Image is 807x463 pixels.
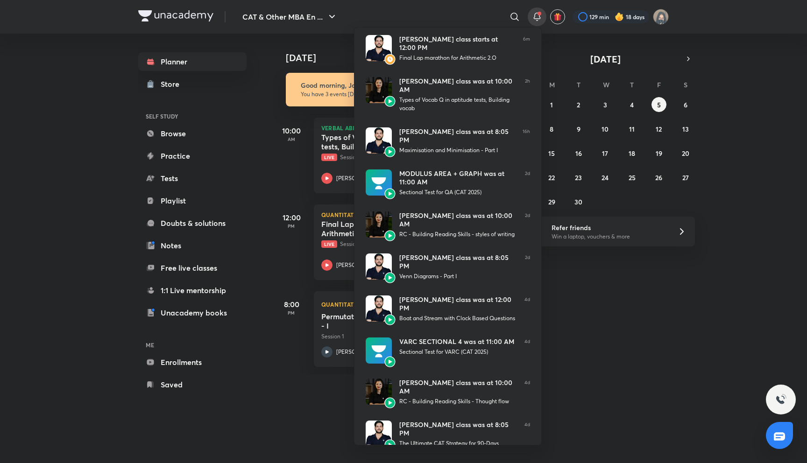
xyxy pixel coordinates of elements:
[354,413,541,455] a: AvatarAvatar[PERSON_NAME] class was at 8:05 PMThe Ultimate CAT Strategy for 90-Days4d
[354,288,541,330] a: AvatarAvatar[PERSON_NAME] class was at 12:00 PMBoat and Stream with Clock Based Questions4d
[399,54,516,62] div: Final Lap marathon for Arithmetic 2.O
[524,295,530,323] span: 4d
[366,421,392,447] img: Avatar
[384,272,396,283] img: Avatar
[523,127,530,154] span: 16h
[399,77,517,94] div: [PERSON_NAME] class was at 10:00 AM
[524,379,530,406] span: 4d
[384,54,396,65] img: Avatar
[523,35,530,62] span: 6m
[399,337,517,346] div: VARC SECTIONAL 4 was at 11:00 AM
[525,211,530,239] span: 2d
[366,337,392,364] img: Avatar
[354,162,541,204] a: AvatarAvatarMODULUS AREA + GRAPH was at 11:00 AMSectional Test for QA (CAT 2025)2d
[384,397,396,408] img: Avatar
[366,127,392,154] img: Avatar
[399,96,517,112] div: Types of Vocab Q in aptitude tests, Building vocab
[354,204,541,246] a: AvatarAvatar[PERSON_NAME] class was at 10:00 AMRC - Building Reading Skills - styles of writing2d
[384,230,396,241] img: Avatar
[399,272,517,281] div: Venn Diagrams - Part I
[366,295,392,322] img: Avatar
[399,397,517,406] div: RC - Building Reading Skills - Thought flow
[399,439,517,448] div: The Ultimate CAT Strategy for 90-Days
[399,230,517,239] div: RC - Building Reading Skills - styles of writing
[384,96,396,107] img: Avatar
[399,35,516,52] div: [PERSON_NAME] class starts at 12:00 PM
[354,120,541,162] a: AvatarAvatar[PERSON_NAME] class was at 8:05 PMMaximisation and Minimisation - Part I16h
[399,253,517,270] div: [PERSON_NAME] class was at 8:05 PM
[384,356,396,367] img: Avatar
[399,211,517,228] div: [PERSON_NAME] class was at 10:00 AM
[354,70,541,120] a: AvatarAvatar[PERSON_NAME] class was at 10:00 AMTypes of Vocab Q in aptitude tests, Building vocab2h
[366,253,392,280] img: Avatar
[399,421,517,437] div: [PERSON_NAME] class was at 8:05 PM
[354,330,541,371] a: AvatarAvatarVARC SECTIONAL 4 was at 11:00 AMSectional Test for VARC (CAT 2025)4d
[366,379,392,405] img: Avatar
[366,77,392,103] img: Avatar
[399,169,517,186] div: MODULUS AREA + GRAPH was at 11:00 AM
[399,146,515,154] div: Maximisation and Minimisation - Part I
[525,169,530,196] span: 2d
[399,314,517,323] div: Boat and Stream with Clock Based Questions
[524,337,530,364] span: 4d
[399,127,515,144] div: [PERSON_NAME] class was at 8:05 PM
[366,169,392,196] img: Avatar
[354,28,541,70] a: AvatarAvatar[PERSON_NAME] class starts at 12:00 PMFinal Lap marathon for Arithmetic 2.O6m
[354,371,541,413] a: AvatarAvatar[PERSON_NAME] class was at 10:00 AMRC - Building Reading Skills - Thought flow4d
[525,253,530,281] span: 2d
[354,246,541,288] a: AvatarAvatar[PERSON_NAME] class was at 8:05 PMVenn Diagrams - Part I2d
[399,188,517,196] div: Sectional Test for QA (CAT 2025)
[399,379,517,395] div: [PERSON_NAME] class was at 10:00 AM
[399,295,517,312] div: [PERSON_NAME] class was at 12:00 PM
[524,421,530,448] span: 4d
[399,348,517,356] div: Sectional Test for VARC (CAT 2025)
[384,314,396,325] img: Avatar
[384,439,396,450] img: Avatar
[384,188,396,199] img: Avatar
[384,146,396,157] img: Avatar
[366,211,392,238] img: Avatar
[525,77,530,112] span: 2h
[366,35,392,61] img: Avatar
